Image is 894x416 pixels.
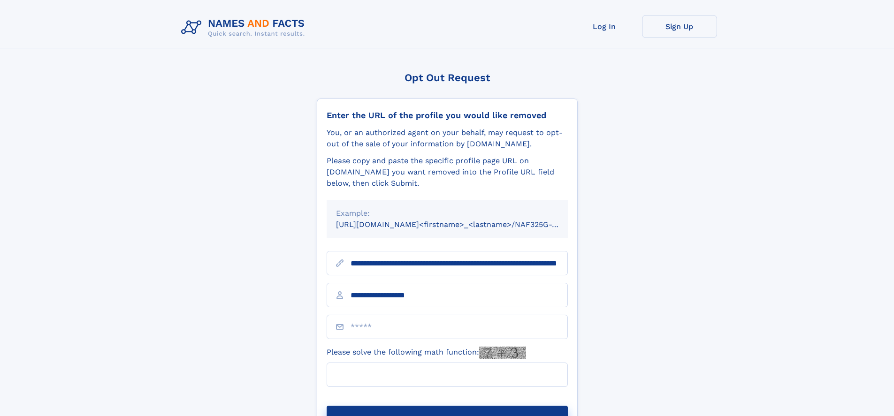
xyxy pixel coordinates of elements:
[327,155,568,189] div: Please copy and paste the specific profile page URL on [DOMAIN_NAME] you want removed into the Pr...
[177,15,313,40] img: Logo Names and Facts
[327,127,568,150] div: You, or an authorized agent on your behalf, may request to opt-out of the sale of your informatio...
[336,220,586,229] small: [URL][DOMAIN_NAME]<firstname>_<lastname>/NAF325G-xxxxxxxx
[336,208,558,219] div: Example:
[567,15,642,38] a: Log In
[642,15,717,38] a: Sign Up
[317,72,578,83] div: Opt Out Request
[327,347,526,359] label: Please solve the following math function:
[327,110,568,121] div: Enter the URL of the profile you would like removed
